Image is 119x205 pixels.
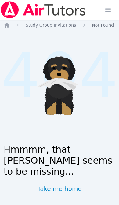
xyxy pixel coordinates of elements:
a: Not Found [92,22,114,28]
a: Take me home [37,184,82,193]
h1: Hmmmm, that [PERSON_NAME] seems to be missing... [4,144,115,177]
nav: Breadcrumb [4,22,115,28]
span: Not Found [92,23,114,28]
span: 404 [1,30,118,122]
span: Study Group Invitations [26,23,76,28]
a: Study Group Invitations [26,22,76,28]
